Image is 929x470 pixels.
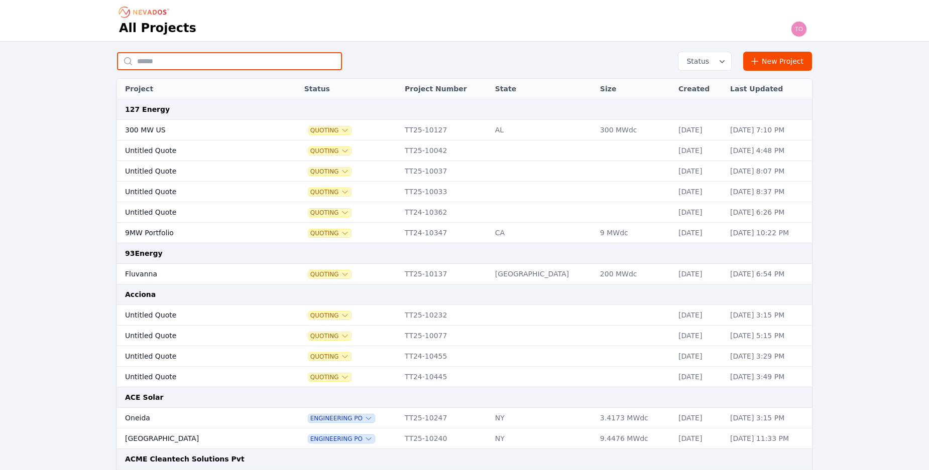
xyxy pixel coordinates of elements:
[117,223,274,243] td: 9MW Portfolio
[673,305,725,326] td: [DATE]
[725,79,812,99] th: Last Updated
[490,79,595,99] th: State
[595,264,673,284] td: 200 MWdc
[400,79,490,99] th: Project Number
[117,140,812,161] tr: Untitled QuoteQuotingTT25-10042[DATE][DATE] 4:48 PM
[117,202,812,223] tr: Untitled QuoteQuotingTT24-10362[DATE][DATE] 6:26 PM
[678,52,731,70] button: Status
[673,223,725,243] td: [DATE]
[308,229,351,237] button: Quoting
[308,209,351,217] button: Quoting
[400,161,490,182] td: TT25-10037
[595,428,673,449] td: 9.4476 MWdc
[595,223,673,243] td: 9 MWdc
[400,428,490,449] td: TT25-10240
[308,168,351,176] button: Quoting
[400,140,490,161] td: TT25-10042
[725,346,812,367] td: [DATE] 3:29 PM
[308,126,351,134] button: Quoting
[117,449,812,469] td: ACME Cleantech Solutions Pvt
[725,182,812,202] td: [DATE] 8:37 PM
[117,99,812,120] td: 127 Energy
[299,79,400,99] th: Status
[673,367,725,387] td: [DATE]
[400,346,490,367] td: TT24-10455
[490,408,595,428] td: NY
[117,223,812,243] tr: 9MW PortfolioQuotingTT24-10347CA9 MWdc[DATE][DATE] 10:22 PM
[308,414,375,422] button: Engineering PO
[595,120,673,140] td: 300 MWdc
[117,243,812,264] td: 93Energy
[400,305,490,326] td: TT25-10232
[725,161,812,182] td: [DATE] 8:07 PM
[117,140,274,161] td: Untitled Quote
[117,182,812,202] tr: Untitled QuoteQuotingTT25-10033[DATE][DATE] 8:37 PM
[725,140,812,161] td: [DATE] 4:48 PM
[673,408,725,428] td: [DATE]
[117,346,812,367] tr: Untitled QuoteQuotingTT24-10455[DATE][DATE] 3:29 PM
[673,79,725,99] th: Created
[490,223,595,243] td: CA
[117,284,812,305] td: Acciona
[117,387,812,408] td: ACE Solar
[119,20,196,36] h1: All Projects
[400,264,490,284] td: TT25-10137
[308,435,375,443] span: Engineering PO
[682,56,709,66] span: Status
[308,373,351,381] button: Quoting
[117,305,812,326] tr: Untitled QuoteQuotingTT25-10232[DATE][DATE] 3:15 PM
[117,326,812,346] tr: Untitled QuoteQuotingTT25-10077[DATE][DATE] 5:15 PM
[725,367,812,387] td: [DATE] 3:49 PM
[117,408,812,428] tr: OneidaEngineering POTT25-10247NY3.4173 MWdc[DATE][DATE] 3:15 PM
[673,182,725,202] td: [DATE]
[308,311,351,320] button: Quoting
[400,202,490,223] td: TT24-10362
[117,305,274,326] td: Untitled Quote
[400,408,490,428] td: TT25-10247
[308,188,351,196] button: Quoting
[400,223,490,243] td: TT24-10347
[308,147,351,155] button: Quoting
[725,120,812,140] td: [DATE] 7:10 PM
[308,332,351,340] button: Quoting
[117,367,274,387] td: Untitled Quote
[117,428,274,449] td: [GEOGRAPHIC_DATA]
[117,346,274,367] td: Untitled Quote
[725,408,812,428] td: [DATE] 3:15 PM
[117,408,274,428] td: Oneida
[117,161,812,182] tr: Untitled QuoteQuotingTT25-10037[DATE][DATE] 8:07 PM
[725,264,812,284] td: [DATE] 6:54 PM
[725,202,812,223] td: [DATE] 6:26 PM
[117,79,274,99] th: Project
[400,326,490,346] td: TT25-10077
[117,428,812,449] tr: [GEOGRAPHIC_DATA]Engineering POTT25-10240NY9.4476 MWdc[DATE][DATE] 11:33 PM
[595,79,673,99] th: Size
[791,21,807,37] img: todd.padezanin@nevados.solar
[725,326,812,346] td: [DATE] 5:15 PM
[117,161,274,182] td: Untitled Quote
[400,367,490,387] td: TT24-10445
[308,353,351,361] button: Quoting
[490,264,595,284] td: [GEOGRAPHIC_DATA]
[673,202,725,223] td: [DATE]
[308,270,351,278] button: Quoting
[595,408,673,428] td: 3.4173 MWdc
[673,264,725,284] td: [DATE]
[490,428,595,449] td: NY
[117,182,274,202] td: Untitled Quote
[400,182,490,202] td: TT25-10033
[117,120,812,140] tr: 300 MW USQuotingTT25-10127AL300 MWdc[DATE][DATE] 7:10 PM
[490,120,595,140] td: AL
[725,305,812,326] td: [DATE] 3:15 PM
[743,52,812,71] a: New Project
